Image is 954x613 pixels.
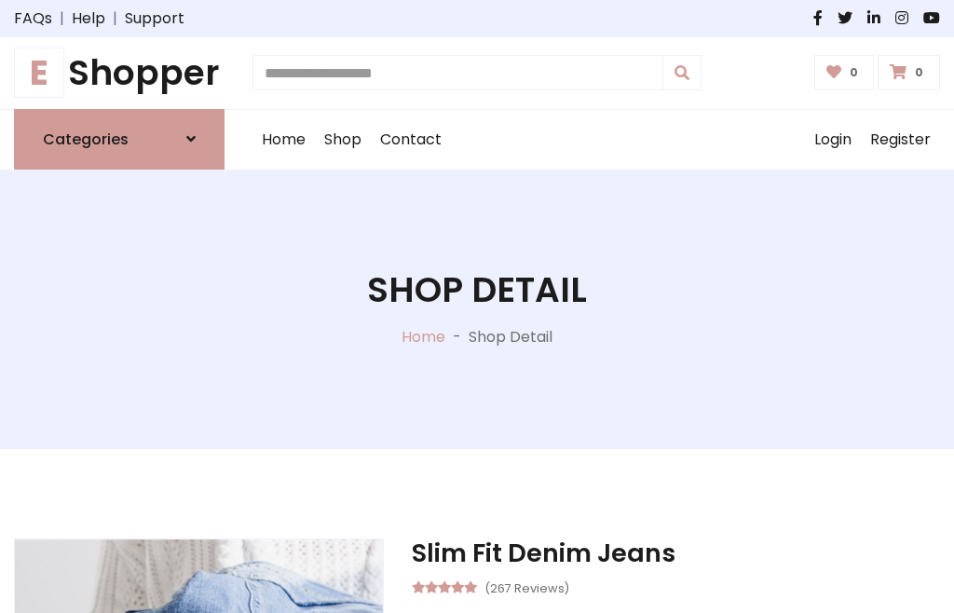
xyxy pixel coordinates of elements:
a: Register [861,110,940,170]
a: Contact [371,110,451,170]
span: E [14,48,64,98]
span: 0 [910,64,928,81]
h3: Slim Fit Denim Jeans [412,538,940,568]
span: | [105,7,125,30]
a: Shop [315,110,371,170]
small: (267 Reviews) [484,576,569,598]
p: - [445,326,469,348]
a: Login [805,110,861,170]
a: 0 [878,55,940,90]
a: EShopper [14,52,225,94]
a: Categories [14,109,225,170]
span: 0 [845,64,863,81]
a: Home [252,110,315,170]
a: FAQs [14,7,52,30]
h6: Categories [43,130,129,148]
h1: Shopper [14,52,225,94]
h1: Shop Detail [367,269,587,311]
a: 0 [814,55,875,90]
span: | [52,7,72,30]
a: Help [72,7,105,30]
a: Home [402,326,445,347]
p: Shop Detail [469,326,552,348]
a: Support [125,7,184,30]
